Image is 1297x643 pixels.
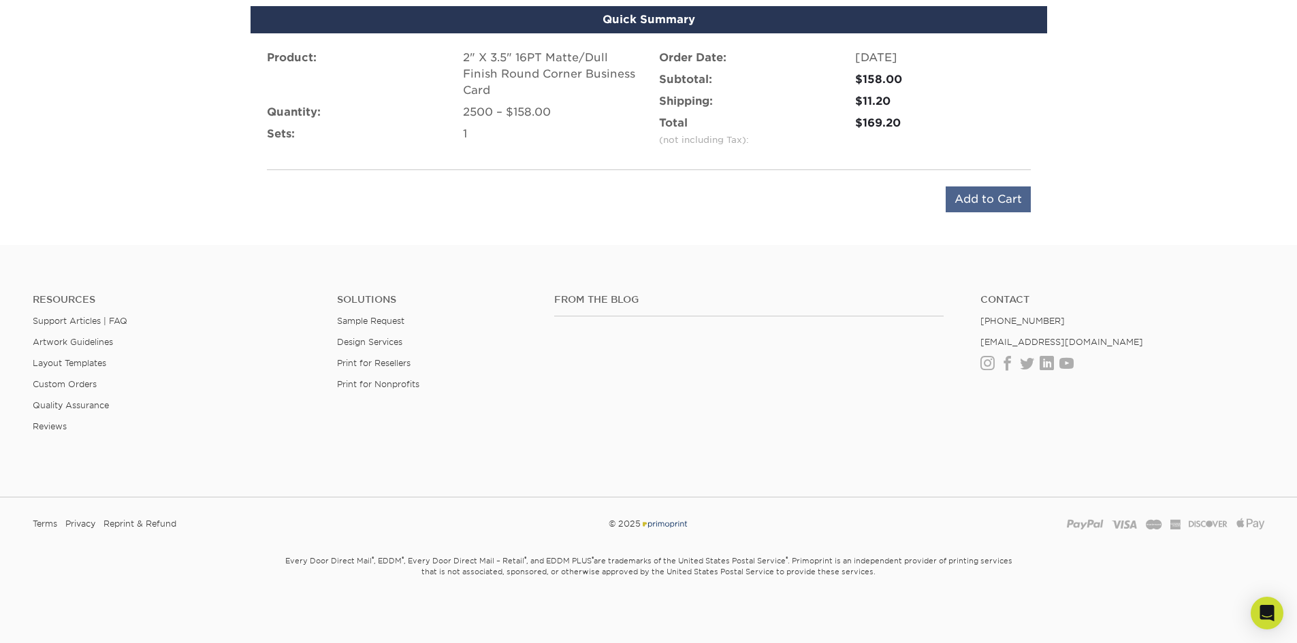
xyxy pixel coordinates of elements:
[65,514,95,534] a: Privacy
[33,514,57,534] a: Terms
[980,294,1264,306] a: Contact
[337,294,534,306] h4: Solutions
[641,518,688,529] img: Primoprint
[855,115,1031,131] div: $169.20
[659,71,712,88] label: Subtotal:
[33,379,97,389] a: Custom Orders
[440,514,857,534] div: © 2025
[659,93,713,110] label: Shipping:
[33,400,109,410] a: Quality Assurance
[463,50,639,99] div: 2" X 3.5" 16PT Matte/Dull Finish Round Corner Business Card
[337,379,419,389] a: Print for Nonprofits
[267,50,317,66] label: Product:
[103,514,176,534] a: Reprint & Refund
[659,115,749,148] label: Total
[402,555,404,562] sup: ®
[592,555,594,562] sup: ®
[980,337,1143,347] a: [EMAIL_ADDRESS][DOMAIN_NAME]
[659,50,726,66] label: Order Date:
[337,316,404,326] a: Sample Request
[855,93,1031,110] div: $11.20
[554,294,944,306] h4: From the Blog
[659,135,749,145] small: (not including Tax):
[786,555,788,562] sup: ®
[337,337,402,347] a: Design Services
[33,337,113,347] a: Artwork Guidelines
[267,126,295,142] label: Sets:
[463,126,639,142] div: 1
[33,358,106,368] a: Layout Templates
[337,358,411,368] a: Print for Resellers
[855,71,1031,88] div: $158.00
[33,421,67,431] a: Reviews
[33,294,317,306] h4: Resources
[372,555,374,562] sup: ®
[855,50,1031,66] div: [DATE]
[946,186,1031,212] input: Add to Cart
[251,550,1047,610] small: Every Door Direct Mail , EDDM , Every Door Direct Mail – Retail , and EDDM PLUS are trademarks of...
[33,316,127,326] a: Support Articles | FAQ
[267,104,321,120] label: Quantity:
[1251,597,1283,629] div: Open Intercom Messenger
[524,555,526,562] sup: ®
[980,316,1065,326] a: [PHONE_NUMBER]
[251,6,1047,33] div: Quick Summary
[463,104,639,120] div: 2500 – $158.00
